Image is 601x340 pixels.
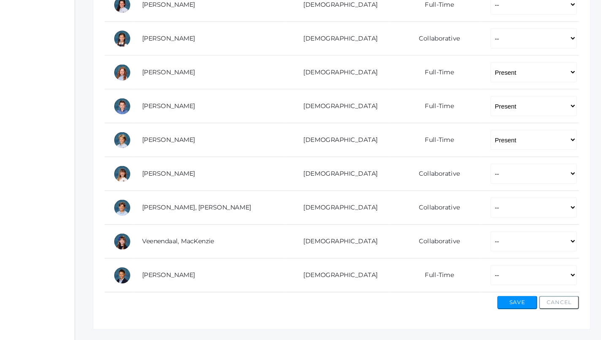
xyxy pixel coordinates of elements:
td: [DEMOGRAPHIC_DATA] [294,102,395,134]
td: Collaborative [395,166,481,199]
td: Full-Time [395,70,481,102]
td: Full-Time [395,6,481,38]
div: Huck Thompson [132,206,148,223]
td: [DEMOGRAPHIC_DATA] [294,70,395,102]
div: MacKenzie Veenendaal [132,238,148,255]
div: Keilani Taylor [132,174,148,191]
td: [DEMOGRAPHIC_DATA] [294,6,395,38]
a: [PERSON_NAME] [159,114,209,122]
a: [PERSON_NAME] [159,50,209,57]
td: Full-Time [395,134,481,166]
td: Full-Time [395,102,481,134]
div: Adeline Porter [132,78,148,95]
td: [DEMOGRAPHIC_DATA] [294,134,395,166]
td: Collaborative [395,38,481,70]
a: [PERSON_NAME] [159,18,209,25]
td: Collaborative [395,199,481,231]
a: [PERSON_NAME] [159,82,209,90]
div: Elijah Waite [132,270,148,287]
button: Cancel [536,298,574,311]
div: Stella Honeyman [132,14,148,30]
button: Save [496,298,534,311]
td: [DEMOGRAPHIC_DATA] [294,231,395,263]
td: [DEMOGRAPHIC_DATA] [294,38,395,70]
div: William Sigwing [132,142,148,159]
td: [DEMOGRAPHIC_DATA] [294,199,395,231]
td: [DEMOGRAPHIC_DATA] [294,166,395,199]
td: Collaborative [395,231,481,263]
div: Hunter Reid [132,110,148,127]
div: Scarlett Maurer [132,46,148,63]
td: [DEMOGRAPHIC_DATA] [294,263,395,295]
a: [PERSON_NAME] [159,178,209,186]
a: [PERSON_NAME], [PERSON_NAME] [159,210,262,218]
a: Veenendaal, MacKenzie [159,242,227,250]
td: Full-Time [395,263,481,295]
a: [PERSON_NAME] [159,146,209,154]
a: [PERSON_NAME] [159,275,209,282]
